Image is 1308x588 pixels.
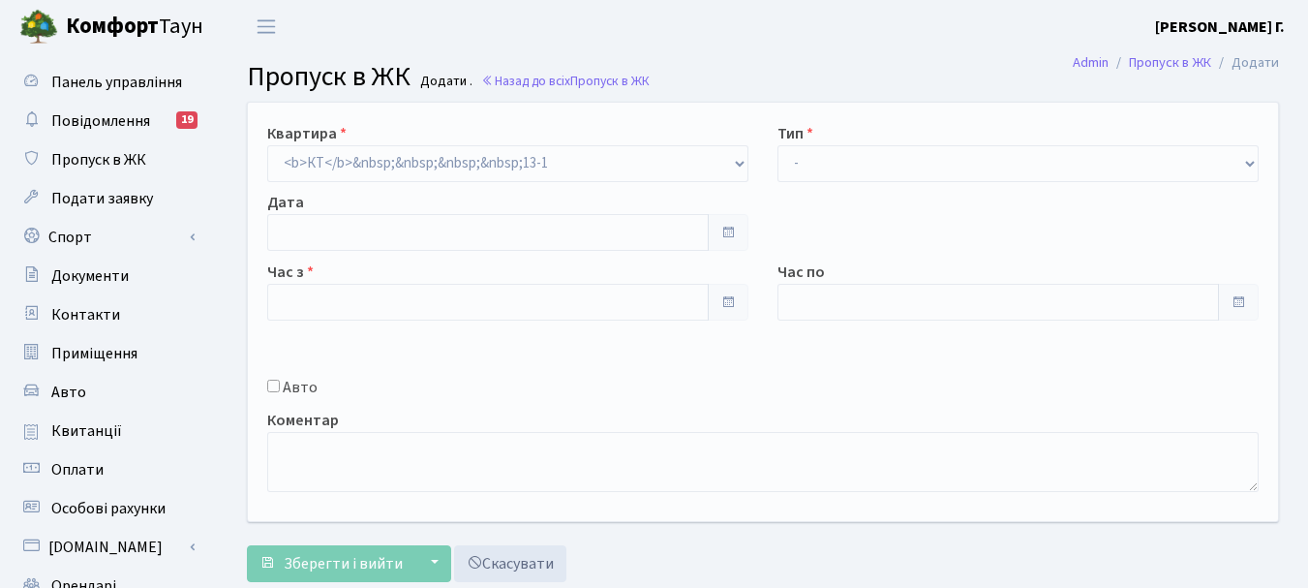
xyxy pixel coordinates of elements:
[10,489,203,528] a: Особові рахунки
[51,420,122,442] span: Квитанції
[777,122,813,145] label: Тип
[10,334,203,373] a: Приміщення
[1073,52,1109,73] a: Admin
[454,545,566,582] a: Скасувати
[10,373,203,412] a: Авто
[283,376,318,399] label: Авто
[10,412,203,450] a: Квитанції
[51,72,182,93] span: Панель управління
[10,295,203,334] a: Контакти
[416,74,472,90] small: Додати .
[51,498,166,519] span: Особові рахунки
[481,72,650,90] a: Назад до всіхПропуск в ЖК
[51,188,153,209] span: Подати заявку
[1155,16,1285,38] b: [PERSON_NAME] Г.
[176,111,198,129] div: 19
[51,382,86,403] span: Авто
[1044,43,1308,83] nav: breadcrumb
[66,11,159,42] b: Комфорт
[1129,52,1211,73] a: Пропуск в ЖК
[10,257,203,295] a: Документи
[10,218,203,257] a: Спорт
[10,528,203,567] a: [DOMAIN_NAME]
[267,409,339,432] label: Коментар
[267,261,314,284] label: Час з
[66,11,203,44] span: Таун
[51,110,150,132] span: Повідомлення
[777,261,825,284] label: Час по
[570,72,650,90] span: Пропуск в ЖК
[51,304,120,325] span: Контакти
[10,140,203,179] a: Пропуск в ЖК
[51,459,104,480] span: Оплати
[1211,52,1279,74] li: Додати
[51,265,129,287] span: Документи
[247,57,411,96] span: Пропуск в ЖК
[19,8,58,46] img: logo.png
[267,122,347,145] label: Квартира
[51,343,137,364] span: Приміщення
[51,149,146,170] span: Пропуск в ЖК
[10,179,203,218] a: Подати заявку
[242,11,290,43] button: Переключити навігацію
[10,63,203,102] a: Панель управління
[1155,15,1285,39] a: [PERSON_NAME] Г.
[10,102,203,140] a: Повідомлення19
[247,545,415,582] button: Зберегти і вийти
[284,553,403,574] span: Зберегти і вийти
[267,191,304,214] label: Дата
[10,450,203,489] a: Оплати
